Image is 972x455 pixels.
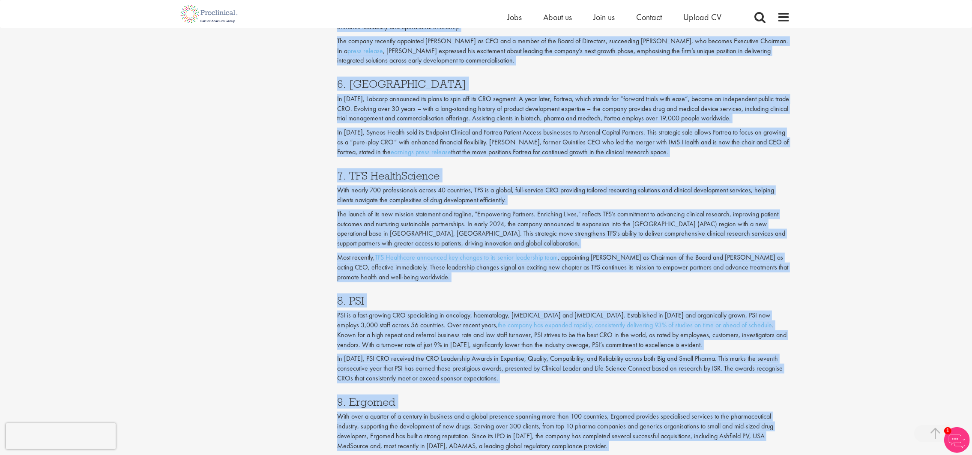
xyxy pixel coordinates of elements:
a: Jobs [508,12,522,23]
h3: 7. TFS HealthScience [337,170,790,181]
span: 1 [944,427,951,434]
p: In [DATE], PSI CRO received the CRO Leadership Awards in Expertise, Quality, Compatibility, and R... [337,354,790,383]
a: earnings press release [391,147,451,156]
iframe: reCAPTCHA [6,423,116,449]
a: TFS Healthcare announced key changes to its senior leadership team [375,253,558,262]
p: PSI is a fast-growing CRO specialising in oncology, haematology, [MEDICAL_DATA] and [MEDICAL_DATA... [337,311,790,350]
a: Upload CV [684,12,722,23]
h3: 8. PSI [337,295,790,306]
a: the company has expanded rapidly, consistently delivering 93% of studies on time or ahead of sche... [498,320,772,329]
p: With over a quarter of a century in business and a global presence spanning more than 100 countri... [337,412,790,451]
p: In [DATE], Labcorp announced its plans to spin off its CRO segment. A year later, Fortrea, which ... [337,94,790,124]
p: In [DATE], Syneos Health sold its Endpoint Clinical and Fortrea Patient Access businesses to Arse... [337,128,790,157]
a: Contact [637,12,662,23]
img: Chatbot [944,427,970,453]
p: The launch of its new mission statement and tagline, "Empowering Partners. Enriching Lives," refl... [337,210,790,248]
h3: 9. Ergomed [337,396,790,407]
a: About us [544,12,572,23]
a: press release [347,46,383,55]
a: Join us [594,12,615,23]
h3: 6. [GEOGRAPHIC_DATA] [337,78,790,90]
p: With nearly 700 professionals across 40 countries, TFS is a global, full-service CRO providing ta... [337,186,790,205]
p: The company recently appointed [PERSON_NAME] as CEO and a member of the Board of Directors, succe... [337,36,790,66]
p: Most recently, , appointing [PERSON_NAME] as Chairman of the Board and [PERSON_NAME] as acting CE... [337,253,790,282]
